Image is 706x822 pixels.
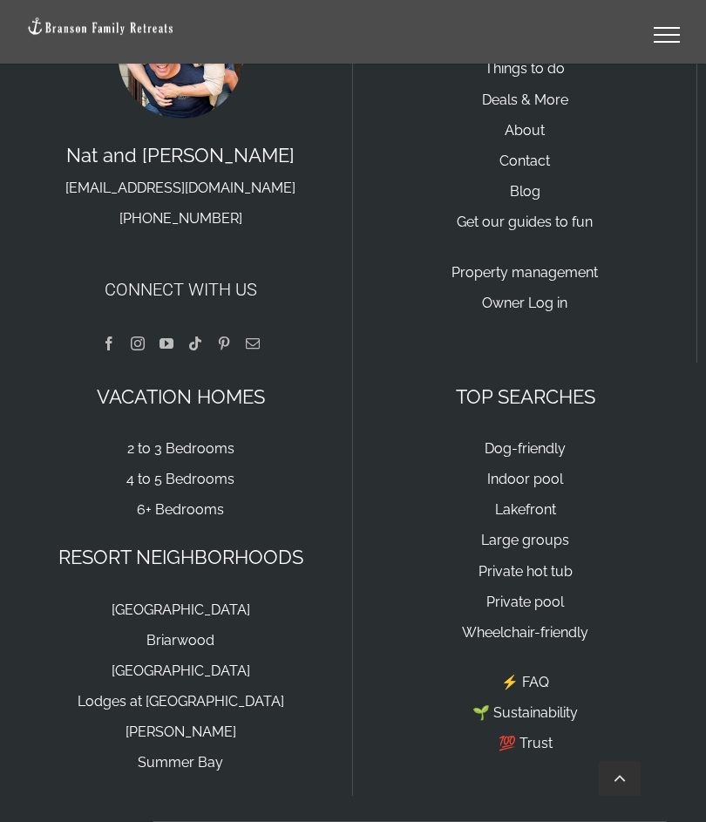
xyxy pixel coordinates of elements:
[499,153,550,169] a: Contact
[499,735,553,751] a: 💯 Trust
[160,336,173,350] a: YouTube
[127,440,234,457] a: 2 to 3 Bedrooms
[501,674,549,690] a: ⚡️ FAQ
[482,92,568,108] a: Deals & More
[246,336,260,350] a: Mail
[451,264,598,281] a: Property management
[457,214,593,230] a: Get our guides to fun
[485,60,565,77] a: Things to do
[131,336,145,350] a: Instagram
[217,336,231,350] a: Pinterest
[495,501,556,518] a: Lakefront
[462,624,588,641] a: Wheelchair-friendly
[26,382,335,412] p: VACATION HOMES
[26,140,335,233] p: Nat and [PERSON_NAME]
[487,471,563,487] a: Indoor pool
[126,723,236,740] a: [PERSON_NAME]
[370,382,680,412] p: TOP SEARCHES
[65,180,295,196] a: [EMAIL_ADDRESS][DOMAIN_NAME]
[78,693,284,710] a: Lodges at [GEOGRAPHIC_DATA]
[481,532,569,548] a: Large groups
[510,183,540,200] a: Blog
[486,594,564,610] a: Private pool
[137,501,224,518] a: 6+ Bedrooms
[26,17,174,37] img: Branson Family Retreats Logo
[188,336,202,350] a: Tiktok
[472,704,578,721] a: 🌱 Sustainability
[112,662,250,679] a: [GEOGRAPHIC_DATA]
[485,440,566,457] a: Dog-friendly
[482,295,567,311] a: Owner Log in
[112,601,250,618] a: [GEOGRAPHIC_DATA]
[479,563,573,580] a: Private hot tub
[26,542,335,573] p: RESORT NEIGHBORHOODS
[119,210,242,227] a: [PHONE_NUMBER]
[102,336,116,350] a: Facebook
[505,122,545,139] a: About
[26,276,335,302] h4: Connect with us
[146,632,214,649] a: Briarwood
[632,27,702,43] a: Toggle Menu
[126,471,234,487] a: 4 to 5 Bedrooms
[138,754,223,771] a: Summer Bay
